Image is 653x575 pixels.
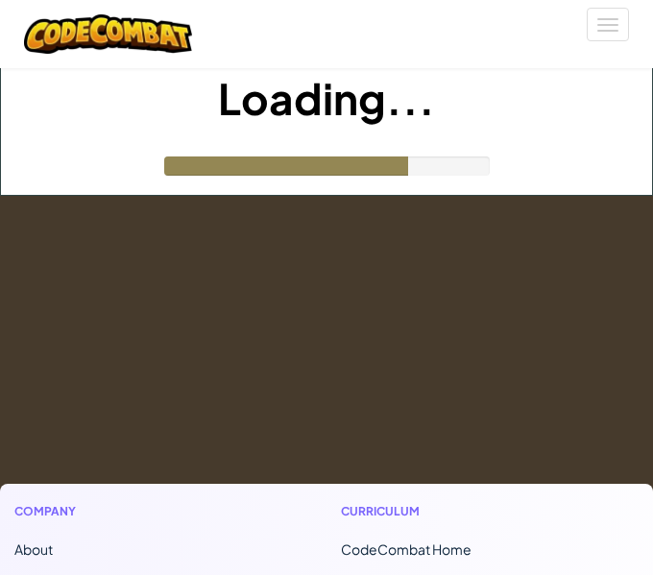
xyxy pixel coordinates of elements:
[14,540,53,558] a: About
[24,14,192,54] img: CodeCombat logo
[14,503,312,520] h1: Company
[1,68,652,128] h1: Loading...
[341,503,639,520] h1: Curriculum
[341,540,472,558] span: CodeCombat Home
